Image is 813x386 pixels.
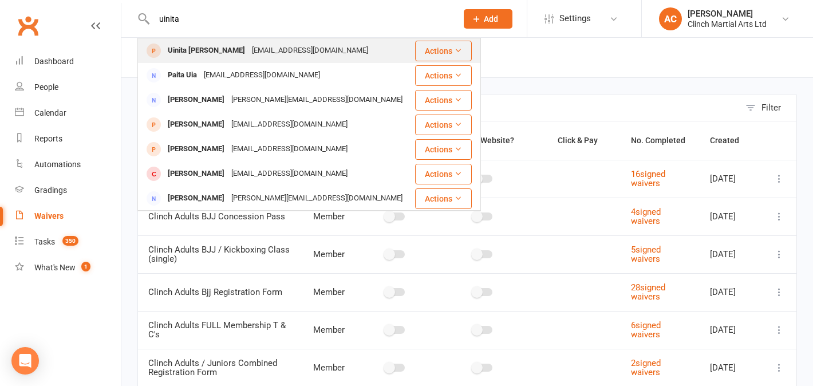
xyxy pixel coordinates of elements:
[688,19,767,29] div: Clinch Martial Arts Ltd
[15,152,121,178] a: Automations
[700,273,762,311] td: [DATE]
[34,134,62,143] div: Reports
[148,281,282,303] span: Clinch Adults Bjj Registration Form
[34,108,66,117] div: Calendar
[148,352,277,384] span: Clinch Adults / Juniors Combined Registration Form
[688,9,767,19] div: [PERSON_NAME]
[631,207,661,227] a: 4signed waivers
[631,245,661,265] a: 5signed waivers
[34,57,74,66] div: Dashboard
[415,41,472,61] button: Actions
[631,320,661,340] a: 6signed waivers
[11,347,39,375] div: Open Intercom Messenger
[228,141,351,157] div: [EMAIL_ADDRESS][DOMAIN_NAME]
[415,65,472,86] button: Actions
[14,11,42,40] a: Clubworx
[415,164,472,184] button: Actions
[484,14,498,23] span: Add
[438,133,527,147] button: Show on Website?
[34,82,58,92] div: People
[415,139,472,160] button: Actions
[700,160,762,198] td: [DATE]
[464,9,512,29] button: Add
[621,121,700,160] th: No. Completed
[559,6,591,31] span: Settings
[248,42,372,59] div: [EMAIL_ADDRESS][DOMAIN_NAME]
[228,166,351,182] div: [EMAIL_ADDRESS][DOMAIN_NAME]
[558,136,598,145] span: Click & Pay
[15,74,121,100] a: People
[15,255,121,281] a: What's New1
[303,198,362,235] td: Member
[448,136,514,145] span: Show on Website?
[15,203,121,229] a: Waivers
[228,190,406,207] div: [PERSON_NAME][EMAIL_ADDRESS][DOMAIN_NAME]
[34,237,55,246] div: Tasks
[740,94,796,121] button: Filter
[200,67,323,84] div: [EMAIL_ADDRESS][DOMAIN_NAME]
[164,42,248,59] div: Uinita [PERSON_NAME]
[228,116,351,133] div: [EMAIL_ADDRESS][DOMAIN_NAME]
[631,169,665,189] a: 16signed waivers
[148,314,286,346] span: Clinch Adults FULL Membership T & C's
[700,235,762,273] td: [DATE]
[151,11,449,27] input: Search...
[710,136,752,145] span: Created
[15,126,121,152] a: Reports
[148,206,285,227] span: Clinch Adults BJJ Concession Pass
[415,90,472,111] button: Actions
[15,178,121,203] a: Gradings
[15,229,121,255] a: Tasks 350
[659,7,682,30] div: AC
[631,358,661,378] a: 2signed waivers
[228,92,406,108] div: [PERSON_NAME][EMAIL_ADDRESS][DOMAIN_NAME]
[700,311,762,349] td: [DATE]
[164,67,200,84] div: Paita Uia
[303,311,362,349] td: Member
[164,190,228,207] div: [PERSON_NAME]
[631,282,665,302] a: 28signed waivers
[15,100,121,126] a: Calendar
[415,115,472,135] button: Actions
[164,166,228,182] div: [PERSON_NAME]
[15,49,121,74] a: Dashboard
[164,116,228,133] div: [PERSON_NAME]
[148,239,290,270] span: Clinch Adults BJJ / Kickboxing Class (single)
[34,263,76,272] div: What's New
[303,273,362,311] td: Member
[547,133,610,147] button: Click & Pay
[81,262,90,271] span: 1
[700,198,762,235] td: [DATE]
[761,101,781,115] div: Filter
[164,141,228,157] div: [PERSON_NAME]
[710,133,752,147] button: Created
[34,160,81,169] div: Automations
[303,235,362,273] td: Member
[62,236,78,246] span: 350
[164,92,228,108] div: [PERSON_NAME]
[34,186,67,195] div: Gradings
[415,188,472,209] button: Actions
[34,211,64,220] div: Waivers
